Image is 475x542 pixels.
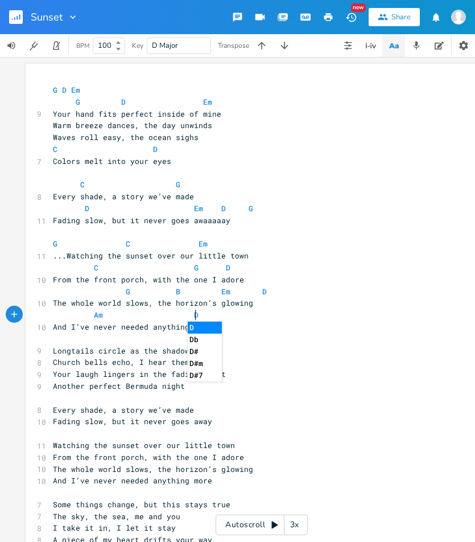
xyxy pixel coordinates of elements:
li: D#7 [188,369,222,381]
span: Your laugh lingers in the fading light [53,369,226,379]
span: G [194,262,199,273]
span: Am [94,310,103,320]
span: G [126,286,130,297]
span: Em [194,203,203,213]
span: The whole world slows, the horizon’s glowing [53,464,253,474]
span: Some things change, but this stays true [53,499,230,510]
span: Your hand fits perfect inside of mine [53,109,221,119]
span: Waves roll easy, the ocean sighs [53,132,199,142]
div: 3x [284,515,305,535]
span: G [76,97,80,107]
span: Em [71,85,80,95]
span: Longtails circle as the shadows fall [53,346,217,356]
span: D [121,97,126,107]
span: C [80,179,85,190]
span: Em [203,97,212,107]
span: C [53,144,57,154]
span: From the front porch, with the one I adore [53,452,244,462]
span: D [153,144,158,154]
span: And I’ve never needed anything more [53,322,212,332]
span: G [53,85,57,95]
li: D#m [188,358,222,369]
span: The whole world slows, the horizon’s glowing [53,298,253,308]
span: Warm breeze dances, the day unwinds [53,120,212,130]
span: Another perfect Bermuda night [53,381,185,391]
span: G [53,239,57,249]
span: C [94,262,98,273]
span: D [262,286,267,297]
span: ...Watching the sunset over our little town [53,251,249,261]
div: BPM [76,43,89,49]
span: Fading slow, but it never goes away [53,416,212,426]
div: Autoscroll [216,515,308,535]
li: D# [188,346,222,358]
div: Key [132,42,143,49]
li: D [188,322,222,334]
span: D Major [152,40,178,51]
span: D [194,310,199,320]
span: B [176,286,180,297]
span: G [176,179,180,190]
span: The sky, the sea, me and you [53,511,180,522]
span: D [221,203,226,213]
span: Em [221,286,230,297]
span: C [126,239,130,249]
div: Share [391,12,411,22]
div: New [351,3,366,12]
span: From the front porch, with the one I adore [53,274,244,285]
span: Every shade, a story we’ve made [53,405,194,415]
span: I take it in, I let it stay [53,523,176,533]
span: D [226,262,230,273]
div: Transpose [218,42,249,49]
img: Mike Hind [451,10,466,24]
button: Share [369,8,420,26]
span: Colors melt into your eyes [53,156,171,166]
span: Watching the sunset over our little town [53,440,235,450]
li: Db [188,334,222,346]
span: Church bells echo, I hear them call [53,357,212,367]
span: Fading slow, but it never goes awaaaaay [53,215,230,225]
span: And I’ve never needed anything more [53,475,212,486]
span: G [249,203,253,213]
span: Every shade, a story we’ve made [53,191,194,202]
span: Sunset [31,12,63,22]
span: D [62,85,67,95]
button: New [340,7,362,27]
span: D [85,203,89,213]
span: Em [199,239,208,249]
